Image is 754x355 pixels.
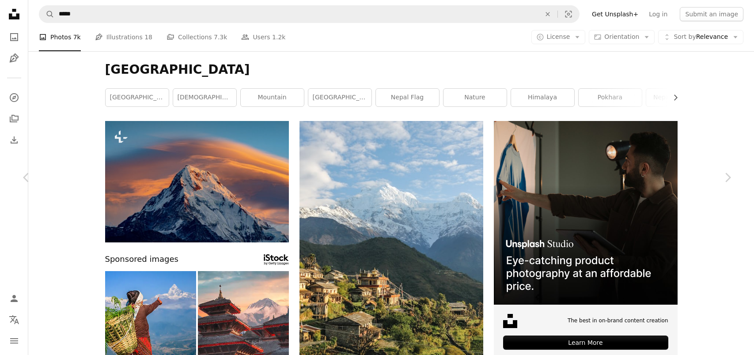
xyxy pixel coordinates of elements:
[680,7,743,21] button: Submit an image
[701,135,754,220] a: Next
[658,30,743,44] button: Sort byRelevance
[272,32,285,42] span: 1.2k
[105,253,178,266] span: Sponsored images
[5,290,23,307] a: Log in / Sign up
[144,32,152,42] span: 18
[558,6,579,23] button: Visual search
[579,89,642,106] a: pokhara
[241,89,304,106] a: mountain
[5,28,23,46] a: Photos
[39,6,54,23] button: Search Unsplash
[531,30,586,44] button: License
[105,121,289,242] img: a very tall mountain covered in snow under a cloudy sky
[173,89,236,106] a: [DEMOGRAPHIC_DATA] girl
[241,23,285,51] a: Users 1.2k
[308,89,371,106] a: [GEOGRAPHIC_DATA]
[5,89,23,106] a: Explore
[538,6,557,23] button: Clear
[5,311,23,329] button: Language
[511,89,574,106] a: himalaya
[299,254,483,262] a: houses overlooking mountain range
[667,89,678,106] button: scroll list to the right
[503,314,517,328] img: file-1631678316303-ed18b8b5cb9cimage
[95,23,152,51] a: Illustrations 18
[674,33,696,40] span: Sort by
[105,177,289,185] a: a very tall mountain covered in snow under a cloudy sky
[5,110,23,128] a: Collections
[167,23,227,51] a: Collections 7.3k
[547,33,570,40] span: License
[39,5,580,23] form: Find visuals sitewide
[376,89,439,106] a: nepal flag
[589,30,655,44] button: Orientation
[5,49,23,67] a: Illustrations
[443,89,507,106] a: nature
[644,7,673,21] a: Log in
[494,121,678,305] img: file-1715714098234-25b8b4e9d8faimage
[5,131,23,149] a: Download History
[646,89,709,106] a: nepal mountain
[503,336,668,350] div: Learn More
[105,62,678,78] h1: [GEOGRAPHIC_DATA]
[674,33,728,42] span: Relevance
[214,32,227,42] span: 7.3k
[568,317,668,325] span: The best in on-brand content creation
[604,33,639,40] span: Orientation
[587,7,644,21] a: Get Unsplash+
[106,89,169,106] a: [GEOGRAPHIC_DATA]
[5,332,23,350] button: Menu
